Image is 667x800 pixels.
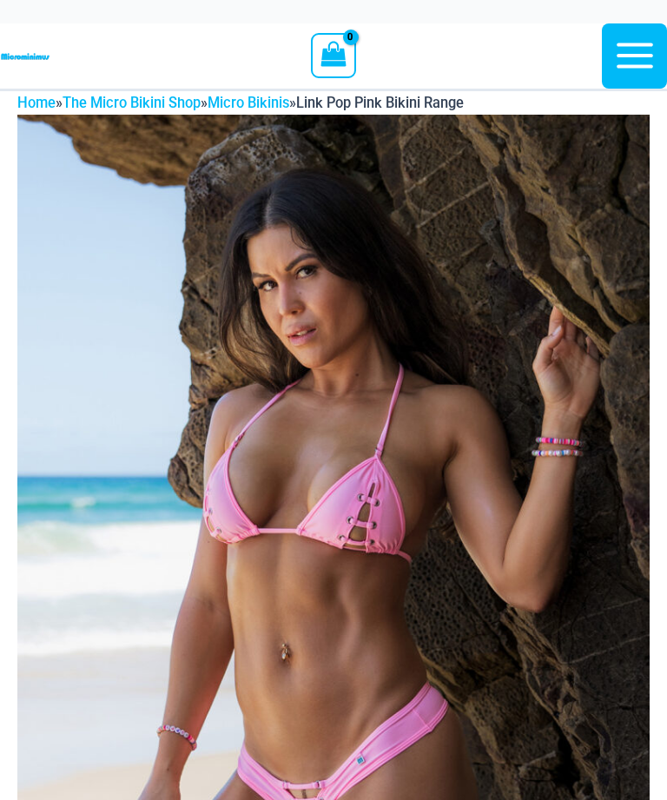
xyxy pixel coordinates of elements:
[311,33,355,78] a: View Shopping Cart, empty
[17,95,464,111] span: » » »
[208,95,289,111] a: Micro Bikinis
[17,95,56,111] a: Home
[296,95,464,111] span: Link Pop Pink Bikini Range
[63,95,201,111] a: The Micro Bikini Shop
